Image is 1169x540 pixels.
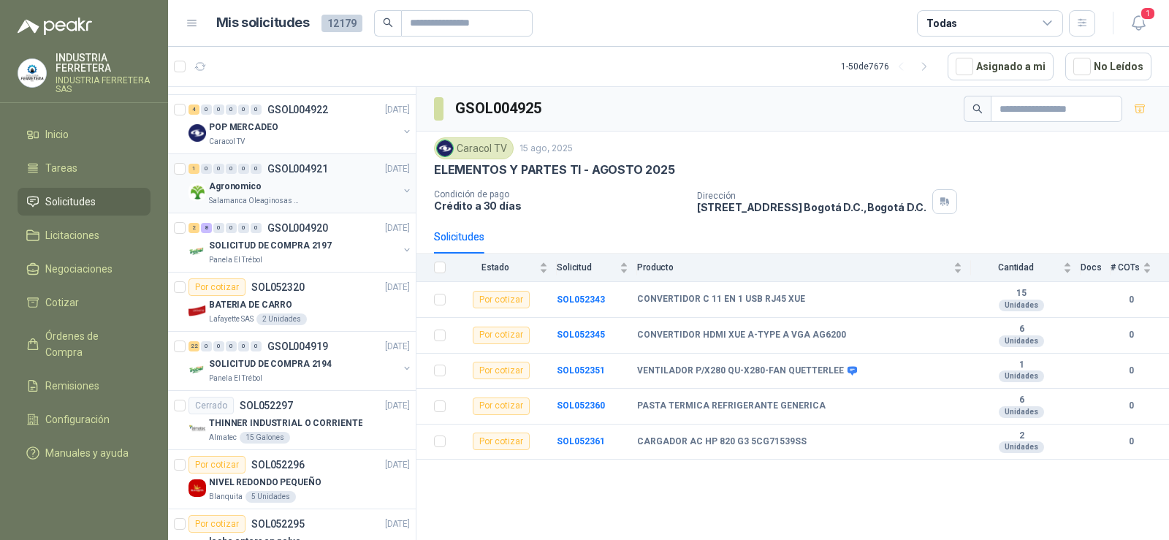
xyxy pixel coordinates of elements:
b: CONVERTIDOR C 11 EN 1 USB RJ45 XUE [637,294,805,305]
p: INDUSTRIA FERRETERA SAS [56,76,151,94]
span: Solicitud [557,262,617,273]
div: Unidades [999,370,1044,382]
p: NIVEL REDONDO PEQUEÑO [209,476,321,490]
p: [DATE] [385,517,410,531]
a: Configuración [18,406,151,433]
p: GSOL004920 [267,223,328,233]
b: 15 [971,288,1072,300]
div: 5 Unidades [245,491,296,503]
div: Solicitudes [434,229,484,245]
img: Company Logo [189,361,206,379]
img: Company Logo [18,59,46,87]
p: Caracol TV [209,136,245,148]
p: INDUSTRIA FERRETERA [56,53,151,73]
div: Unidades [999,406,1044,418]
p: GSOL004921 [267,164,328,174]
p: [DATE] [385,281,410,294]
th: Docs [1081,254,1111,282]
th: Estado [454,254,557,282]
a: Órdenes de Compra [18,322,151,366]
a: 1 0 0 0 0 0 GSOL004921[DATE] Company LogoAgronomicoSalamanca Oleaginosas SAS [189,160,413,207]
th: Cantidad [971,254,1081,282]
p: Agronomico [209,180,262,194]
span: Producto [637,262,951,273]
img: Logo peakr [18,18,92,35]
a: SOL052361 [557,436,605,446]
a: Inicio [18,121,151,148]
b: SOL052351 [557,365,605,376]
p: [DATE] [385,162,410,176]
a: SOL052360 [557,400,605,411]
p: Crédito a 30 días [434,199,685,212]
button: 1 [1125,10,1151,37]
p: GSOL004922 [267,104,328,115]
div: 2 Unidades [256,313,307,325]
span: search [383,18,393,28]
span: Cantidad [971,262,1060,273]
a: SOL052345 [557,330,605,340]
p: Lafayette SAS [209,313,254,325]
a: CerradoSOL052297[DATE] Company LogoTHINNER INDUSTRIAL O CORRIENTEAlmatec15 Galones [168,391,416,450]
p: [DATE] [385,103,410,117]
a: 4 0 0 0 0 0 GSOL004922[DATE] Company LogoPOP MERCADEOCaracol TV [189,101,413,148]
p: SOLICITUD DE COMPRA 2194 [209,357,332,371]
img: Company Logo [189,479,206,497]
a: Cotizar [18,289,151,316]
p: [DATE] [385,340,410,354]
div: Por cotizar [189,278,245,296]
p: ELEMENTOS Y PARTES TI - AGOSTO 2025 [434,162,675,178]
div: 8 [201,223,212,233]
b: 1 [971,360,1072,371]
div: Por cotizar [473,327,530,344]
span: Cotizar [45,294,79,311]
img: Company Logo [189,124,206,142]
b: CARGADOR AC HP 820 G3 5CG71539SS [637,436,807,448]
p: THINNER INDUSTRIAL O CORRIENTE [209,417,362,430]
p: SOL052295 [251,519,305,529]
b: PASTA TERMICA REFRIGERANTE GENERICA [637,400,826,412]
p: 15 ago, 2025 [519,142,573,156]
b: 0 [1111,399,1151,413]
div: 15 Galones [240,432,290,444]
a: Por cotizarSOL052320[DATE] Company LogoBATERIA DE CARROLafayette SAS2 Unidades [168,273,416,332]
span: Solicitudes [45,194,96,210]
span: Licitaciones [45,227,99,243]
h1: Mis solicitudes [216,12,310,34]
a: Tareas [18,154,151,182]
div: 0 [238,164,249,174]
b: SOL052343 [557,294,605,305]
p: SOL052297 [240,400,293,411]
div: 4 [189,104,199,115]
b: 0 [1111,293,1151,307]
p: GSOL004919 [267,341,328,351]
div: 0 [238,104,249,115]
span: # COTs [1111,262,1140,273]
span: Órdenes de Compra [45,328,137,360]
a: Remisiones [18,372,151,400]
img: Company Logo [189,183,206,201]
p: Blanquita [209,491,243,503]
p: SOL052296 [251,460,305,470]
span: Estado [454,262,536,273]
b: VENTILADOR P/X280 QU-X280-FAN QUETTERLEE [637,365,844,377]
span: 12179 [321,15,362,32]
b: 6 [971,324,1072,335]
b: CONVERTIDOR HDMI XUE A-TYPE A VGA AG6200 [637,330,846,341]
div: 0 [226,341,237,351]
img: Company Logo [437,140,453,156]
div: Cerrado [189,397,234,414]
div: Por cotizar [473,362,530,379]
div: 0 [226,164,237,174]
div: 0 [251,164,262,174]
a: Negociaciones [18,255,151,283]
p: Condición de pago [434,189,685,199]
span: Tareas [45,160,77,176]
div: 2 [189,223,199,233]
div: 22 [189,341,199,351]
th: Producto [637,254,971,282]
span: Inicio [45,126,69,142]
p: Dirección [697,191,926,201]
div: Todas [926,15,957,31]
p: [DATE] [385,458,410,472]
